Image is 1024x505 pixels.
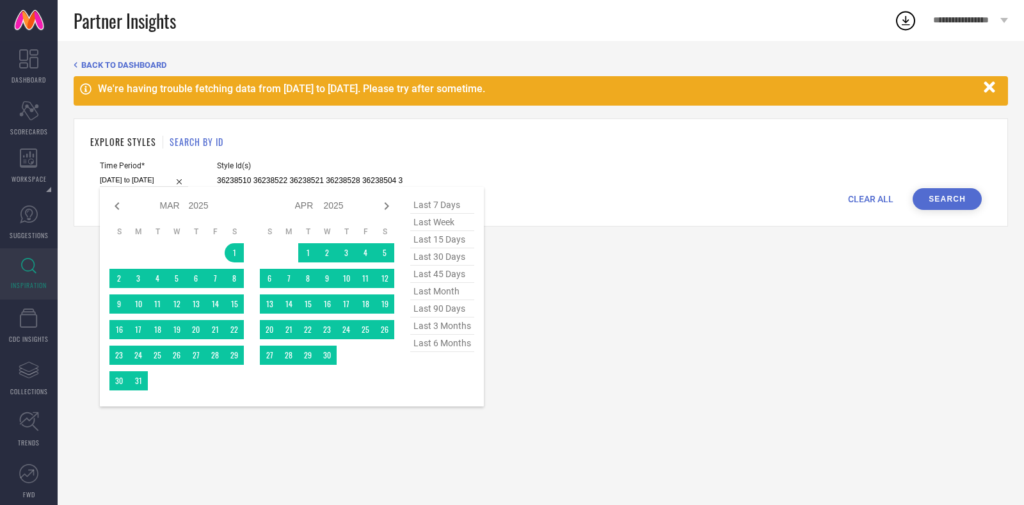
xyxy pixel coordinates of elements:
span: Partner Insights [74,8,176,34]
th: Tuesday [148,227,167,237]
span: TRENDS [18,438,40,447]
div: Back TO Dashboard [74,60,1008,70]
td: Sun Apr 13 2025 [260,294,279,314]
td: Wed Mar 05 2025 [167,269,186,288]
span: last 30 days [410,248,474,266]
th: Monday [129,227,148,237]
td: Fri Mar 07 2025 [205,269,225,288]
td: Fri Apr 04 2025 [356,243,375,262]
td: Thu Mar 27 2025 [186,346,205,365]
td: Mon Mar 31 2025 [129,371,148,390]
td: Mon Mar 17 2025 [129,320,148,339]
td: Fri Apr 25 2025 [356,320,375,339]
td: Tue Mar 25 2025 [148,346,167,365]
td: Sat Apr 19 2025 [375,294,394,314]
td: Wed Apr 16 2025 [317,294,337,314]
span: SUGGESTIONS [10,230,49,240]
span: Style Id(s) [217,161,403,170]
td: Wed Mar 12 2025 [167,294,186,314]
span: last week [410,214,474,231]
td: Mon Apr 14 2025 [279,294,298,314]
td: Sun Apr 06 2025 [260,269,279,288]
td: Sun Apr 20 2025 [260,320,279,339]
td: Fri Mar 14 2025 [205,294,225,314]
td: Sat Mar 22 2025 [225,320,244,339]
span: last 90 days [410,300,474,317]
span: FWD [23,490,35,499]
th: Wednesday [167,227,186,237]
td: Fri Mar 28 2025 [205,346,225,365]
th: Sunday [260,227,279,237]
td: Sun Apr 27 2025 [260,346,279,365]
span: WORKSPACE [12,174,47,184]
button: Search [913,188,982,210]
td: Sat Mar 01 2025 [225,243,244,262]
th: Wednesday [317,227,337,237]
td: Thu Apr 24 2025 [337,320,356,339]
span: last 45 days [410,266,474,283]
span: last month [410,283,474,300]
span: SCORECARDS [10,127,48,136]
div: We're having trouble fetching data from [DATE] to [DATE]. Please try after sometime. [98,83,977,95]
span: Time Period* [100,161,188,170]
input: Select time period [100,173,188,187]
td: Wed Mar 26 2025 [167,346,186,365]
input: Enter comma separated style ids e.g. 12345, 67890 [217,173,403,188]
td: Fri Mar 21 2025 [205,320,225,339]
td: Wed Apr 02 2025 [317,243,337,262]
td: Sat Apr 12 2025 [375,269,394,288]
h1: SEARCH BY ID [170,135,223,148]
th: Saturday [375,227,394,237]
td: Mon Mar 10 2025 [129,294,148,314]
td: Mon Mar 24 2025 [129,346,148,365]
td: Sun Mar 02 2025 [109,269,129,288]
td: Sat Apr 26 2025 [375,320,394,339]
td: Sun Mar 30 2025 [109,371,129,390]
span: last 15 days [410,231,474,248]
span: INSPIRATION [11,280,47,290]
div: Next month [379,198,394,214]
td: Sat Mar 29 2025 [225,346,244,365]
th: Friday [205,227,225,237]
td: Tue Apr 08 2025 [298,269,317,288]
td: Tue Mar 18 2025 [148,320,167,339]
div: Open download list [894,9,917,32]
th: Monday [279,227,298,237]
th: Friday [356,227,375,237]
th: Tuesday [298,227,317,237]
span: BACK TO DASHBOARD [81,60,166,70]
td: Fri Apr 18 2025 [356,294,375,314]
td: Sun Mar 23 2025 [109,346,129,365]
td: Mon Mar 03 2025 [129,269,148,288]
td: Sat Mar 15 2025 [225,294,244,314]
h1: EXPLORE STYLES [90,135,156,148]
span: CLEAR ALL [848,194,893,204]
td: Wed Mar 19 2025 [167,320,186,339]
td: Sun Mar 09 2025 [109,294,129,314]
td: Tue Apr 29 2025 [298,346,317,365]
th: Sunday [109,227,129,237]
td: Thu Mar 20 2025 [186,320,205,339]
span: last 7 days [410,196,474,214]
td: Wed Apr 09 2025 [317,269,337,288]
td: Thu Mar 13 2025 [186,294,205,314]
td: Thu Mar 06 2025 [186,269,205,288]
td: Thu Apr 03 2025 [337,243,356,262]
td: Sat Mar 08 2025 [225,269,244,288]
td: Tue Mar 04 2025 [148,269,167,288]
th: Saturday [225,227,244,237]
td: Tue Apr 15 2025 [298,294,317,314]
td: Mon Apr 28 2025 [279,346,298,365]
td: Tue Apr 01 2025 [298,243,317,262]
td: Thu Apr 10 2025 [337,269,356,288]
td: Sun Mar 16 2025 [109,320,129,339]
th: Thursday [186,227,205,237]
span: CDC INSIGHTS [9,334,49,344]
td: Fri Apr 11 2025 [356,269,375,288]
span: last 6 months [410,335,474,352]
td: Wed Apr 30 2025 [317,346,337,365]
div: Previous month [109,198,125,214]
span: DASHBOARD [12,75,46,84]
td: Mon Apr 21 2025 [279,320,298,339]
td: Mon Apr 07 2025 [279,269,298,288]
